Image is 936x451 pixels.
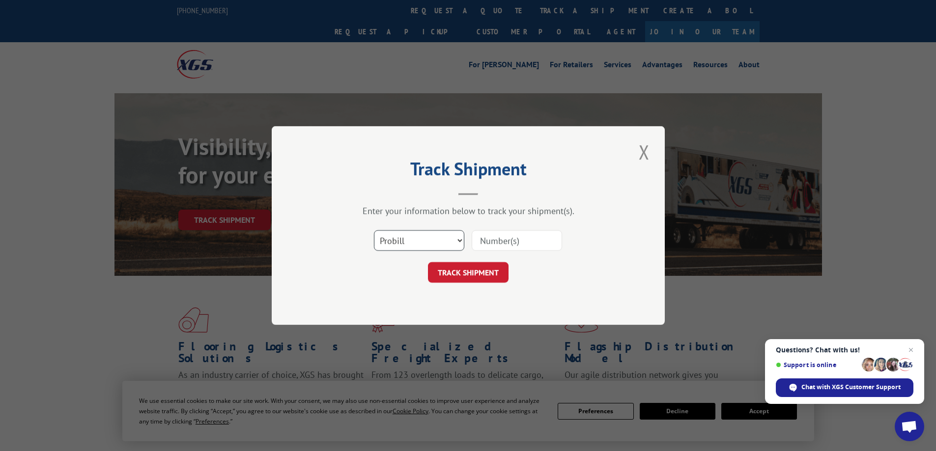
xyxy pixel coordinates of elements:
[895,412,924,441] a: Open chat
[636,138,652,165] button: Close modal
[472,230,562,251] input: Number(s)
[801,383,901,392] span: Chat with XGS Customer Support
[321,205,616,216] div: Enter your information below to track your shipment(s).
[776,361,858,369] span: Support is online
[428,262,509,283] button: TRACK SHIPMENT
[321,162,616,181] h2: Track Shipment
[776,378,913,397] span: Chat with XGS Customer Support
[776,346,913,354] span: Questions? Chat with us!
